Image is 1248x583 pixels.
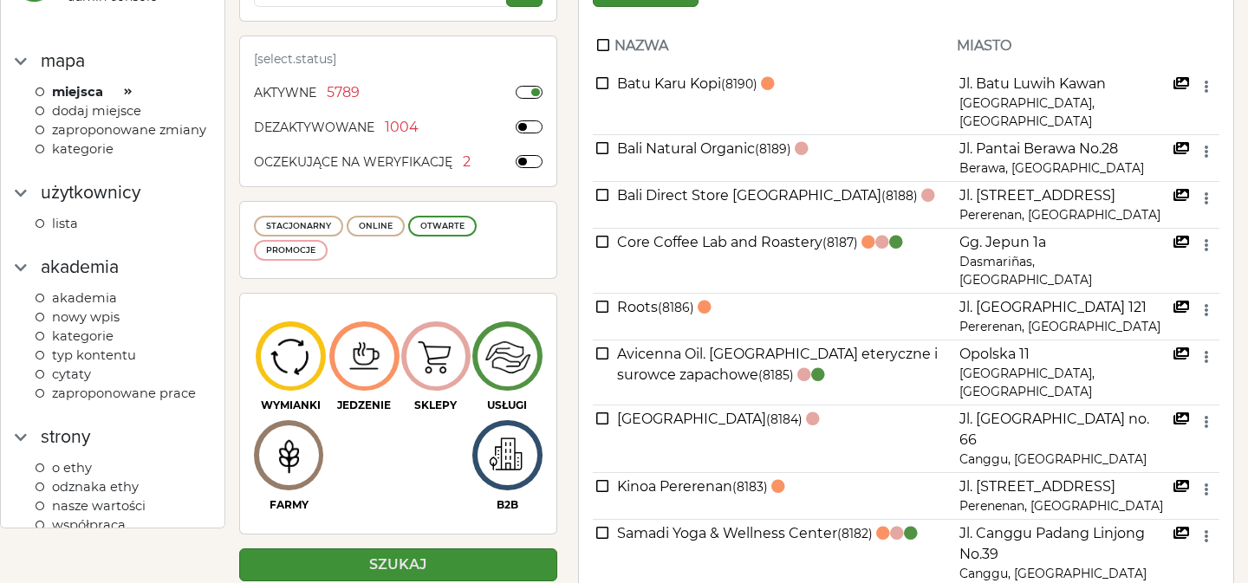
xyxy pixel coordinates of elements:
th: miasto [956,21,1170,70]
div: Gg. Jepun 1a [959,232,1167,253]
small: (8187) [822,235,858,250]
span: TYP KONTENTU [52,347,136,363]
span: Zaproponowane zmiany [52,122,206,138]
span: Nasze wartości [52,498,146,514]
div: [GEOGRAPHIC_DATA], [GEOGRAPHIC_DATA] [959,365,1167,401]
div: SKLEPY [401,398,471,413]
div: Opolska 11 [959,344,1167,365]
span: Bali Natural Organic [617,140,791,157]
div: Berawa, [GEOGRAPHIC_DATA] [959,159,1167,178]
div: Perenenan, [GEOGRAPHIC_DATA] [959,497,1167,515]
span: Nowy wpis [52,309,120,325]
small: (8186) [658,300,694,315]
span: [GEOGRAPHIC_DATA] [617,411,803,427]
div: OTWARTE [420,220,465,232]
small: (8190) [721,76,757,92]
div: Użytkownicy [41,179,140,207]
span: O Ethy [52,460,92,476]
div: Pererenan, [GEOGRAPHIC_DATA] [959,318,1167,336]
span: Miejsca [52,84,103,100]
span: Batu Karu Kopi [617,75,757,92]
small: (8183) [732,479,768,495]
div: Jl. Batu Luwih Kawan [959,74,1167,94]
small: (8188) [881,188,918,204]
span: Współpraca [52,517,126,533]
span: DODAJ MIEJSCE [52,103,141,119]
img: icon-image [335,335,393,378]
small: (8184) [766,411,803,427]
span: kategorie [52,328,114,344]
span: kategorie [52,141,114,157]
div: ONLINE [359,220,393,232]
span: Bali Direct Store [GEOGRAPHIC_DATA] [617,187,918,204]
img: icon-image [478,327,536,385]
div: Jl. Canggu Padang Linjong No.39 [959,523,1167,565]
div: akademia [41,254,119,282]
div: PROMOCJE [266,244,315,256]
div: Jl. [STREET_ADDRESS] [959,476,1167,497]
small: (8189) [755,141,791,157]
div: Strony [41,424,90,451]
div: Jl. [GEOGRAPHIC_DATA] no. 66 [959,409,1167,450]
span: Zaproponowane prace [52,385,196,401]
div: OCZEKUJĄCE NA WERYFIKACJĘ [254,153,452,172]
div: Jl. [GEOGRAPHIC_DATA] 121 [959,297,1167,318]
div: JEDZENIE [329,398,399,413]
span: Roots [617,299,694,315]
div: Jl. [STREET_ADDRESS] [959,185,1167,206]
div: FARMY [254,497,323,513]
img: icon-image [260,428,318,483]
img: icon-image [262,331,320,381]
div: USŁUGI [472,398,542,413]
div: Jl. Pantai Berawa No.28 [959,139,1167,159]
span: 2 [463,152,471,172]
img: icon-image [478,430,536,481]
span: Core Coffee Lab and Roastery [617,234,858,250]
div: Pererenan, [GEOGRAPHIC_DATA] [959,206,1167,224]
span: lista [52,216,78,231]
div: Canggu, [GEOGRAPHIC_DATA] [959,450,1167,469]
span: Akademia [52,290,117,306]
span: cytaty [52,366,91,382]
div: [select.status] [244,50,553,68]
span: Samadi Yoga & Wellness Center [617,525,873,541]
div: Aktywne [254,84,316,102]
span: Avicenna Oil. [GEOGRAPHIC_DATA] eteryczne i surowce zapachowe [617,346,938,383]
div: B2B [472,497,542,513]
div: SZUKAJ [239,548,557,581]
th: nazwa [614,21,956,70]
div: [GEOGRAPHIC_DATA], [GEOGRAPHIC_DATA] [959,94,1167,131]
small: (8182) [837,526,873,541]
div: Canggu, [GEOGRAPHIC_DATA] [959,565,1167,583]
span: odznaka Ethy [52,479,139,495]
div: STACJONARNY [266,220,331,232]
small: (8185) [758,367,794,383]
div: WYMIANKI [254,398,328,413]
span: 1004 [385,117,419,138]
div: mapa [41,48,85,75]
div: Dasmariñas, [GEOGRAPHIC_DATA] [959,253,1167,289]
span: Kinoa Pererenan [617,478,768,495]
div: Dezaktywowane [254,119,374,137]
span: 5789 [327,82,360,103]
img: icon-image [406,328,465,384]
